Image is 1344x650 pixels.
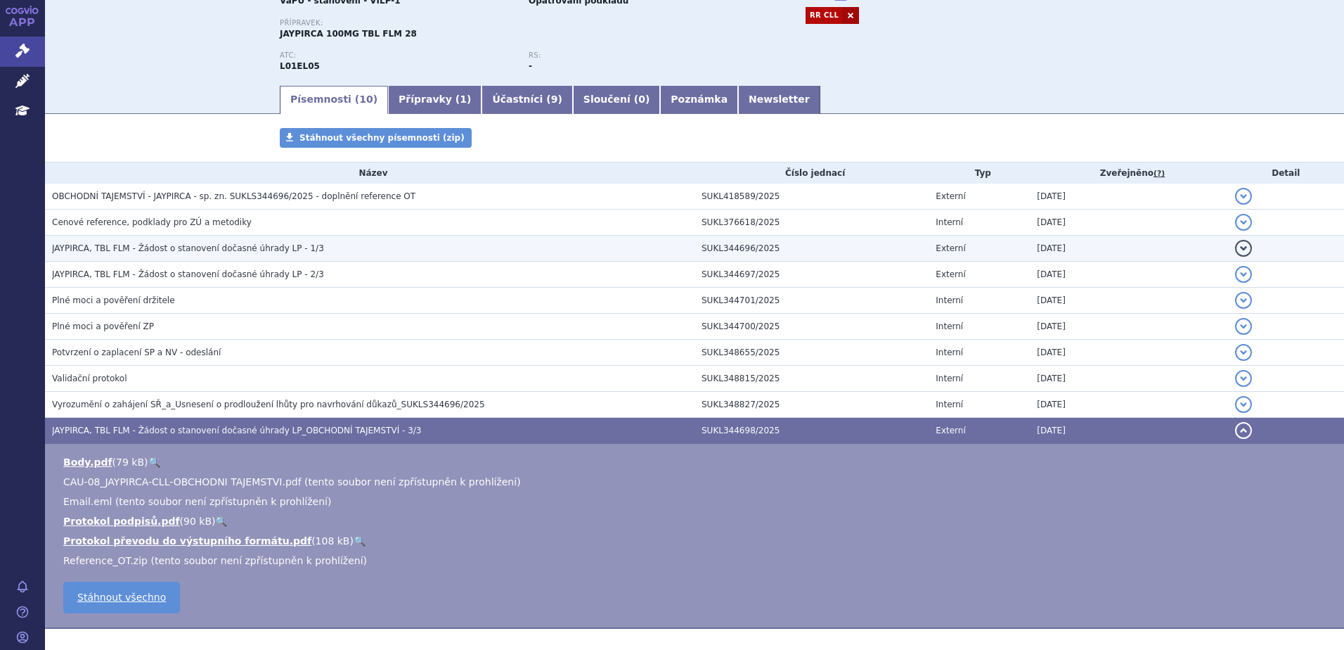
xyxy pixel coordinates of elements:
a: Poznámka [660,86,738,114]
td: SUKL376618/2025 [694,210,929,236]
span: Reference_OT.zip (tento soubor není zpřístupněn k prohlížení) [63,555,367,566]
span: Interní [936,217,963,227]
td: [DATE] [1030,262,1227,288]
button: detail [1235,240,1252,257]
span: Externí [936,191,965,201]
button: detail [1235,214,1252,231]
a: Sloučení (0) [573,86,660,114]
abbr: (?) [1154,169,1165,179]
span: 1 [460,94,467,105]
a: Písemnosti (10) [280,86,388,114]
td: SUKL348655/2025 [694,340,929,366]
span: OBCHODNÍ TAJEMSTVÍ - JAYPIRCA - sp. zn. SUKLS344696/2025 - doplnění reference OT [52,191,415,201]
a: 🔍 [215,516,227,527]
span: Externí [936,426,965,435]
th: Typ [929,162,1030,184]
span: Plné moci a pověření ZP [52,321,154,331]
td: [DATE] [1030,210,1227,236]
span: Externí [936,243,965,253]
td: SUKL418589/2025 [694,184,929,210]
button: detail [1235,422,1252,439]
td: [DATE] [1030,340,1227,366]
span: Validační protokol [52,374,127,383]
span: Interní [936,295,963,305]
th: Detail [1228,162,1344,184]
span: 79 kB [116,457,144,468]
span: Potvrzení o zaplacení SP a NV - odeslání [52,348,221,357]
button: detail [1235,344,1252,361]
button: detail [1235,370,1252,387]
td: SUKL348827/2025 [694,392,929,418]
span: 90 kB [183,516,212,527]
td: [DATE] [1030,236,1227,262]
span: Cenové reference, podklady pro ZÚ a metodiky [52,217,252,227]
button: detail [1235,396,1252,413]
td: [DATE] [1030,392,1227,418]
span: Plné moci a pověření držitele [52,295,175,305]
a: Body.pdf [63,457,112,468]
th: Zveřejněno [1030,162,1227,184]
td: [DATE] [1030,288,1227,314]
strong: PIRTOBRUTINIB [280,61,320,71]
p: ATC: [280,51,515,60]
li: ( ) [63,455,1330,469]
span: Stáhnout všechny písemnosti (zip) [299,133,465,143]
th: Číslo jednací [694,162,929,184]
button: detail [1235,188,1252,205]
button: detail [1235,318,1252,335]
button: detail [1235,266,1252,283]
a: Stáhnout všechno [63,582,180,613]
th: Název [45,162,694,184]
span: 0 [638,94,645,105]
span: JAYPIRCA 100MG TBL FLM 28 [280,29,417,39]
a: 🔍 [148,457,160,468]
span: Externí [936,269,965,279]
a: Přípravky (1) [388,86,482,114]
span: 10 [359,94,373,105]
td: SUKL344698/2025 [694,418,929,444]
strong: - [529,61,532,71]
span: Interní [936,321,963,331]
td: [DATE] [1030,366,1227,392]
td: SUKL344697/2025 [694,262,929,288]
td: SUKL344696/2025 [694,236,929,262]
td: [DATE] [1030,314,1227,340]
td: SUKL344700/2025 [694,314,929,340]
a: Účastníci (9) [482,86,572,114]
span: Email.eml (tento soubor není zpřístupněn k prohlížení) [63,496,331,507]
td: [DATE] [1030,418,1227,444]
button: detail [1235,292,1252,309]
span: Interní [936,374,963,383]
span: Interní [936,400,963,409]
a: RR CLL [806,7,842,24]
a: 🔍 [354,535,366,547]
td: SUKL348815/2025 [694,366,929,392]
a: Newsletter [738,86,820,114]
a: Protokol podpisů.pdf [63,516,180,527]
p: RS: [529,51,763,60]
p: Přípravek: [280,19,777,27]
li: ( ) [63,534,1330,548]
a: Protokol převodu do výstupního formátu.pdf [63,535,311,547]
span: Interní [936,348,963,357]
td: [DATE] [1030,184,1227,210]
span: JAYPIRCA, TBL FLM - Žádost o stanovení dočasné úhrady LP - 2/3 [52,269,324,279]
span: 9 [551,94,558,105]
span: CAU-08_JAYPIRCA-CLL-OBCHODNI TAJEMSTVI.pdf (tento soubor není zpřístupněn k prohlížení) [63,476,521,487]
span: 108 kB [316,535,350,547]
a: Stáhnout všechny písemnosti (zip) [280,128,472,148]
span: Vyrozumění o zahájení SŘ_a_Usnesení o prodloužení lhůty pro navrhování důkazů_SUKLS344696/2025 [52,400,485,409]
li: ( ) [63,514,1330,528]
span: JAYPIRCA, TBL FLM - Žádost o stanovení dočasné úhrady LP - 1/3 [52,243,324,253]
td: SUKL344701/2025 [694,288,929,314]
span: JAYPIRCA, TBL FLM - Žádost o stanovení dočasné úhrady LP_OBCHODNÍ TAJEMSTVÍ - 3/3 [52,426,421,435]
